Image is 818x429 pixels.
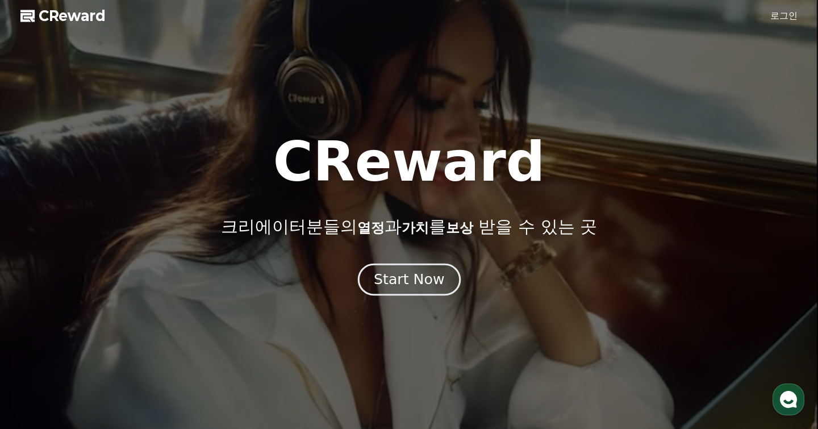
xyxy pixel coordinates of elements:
[374,270,444,289] div: Start Now
[357,220,385,236] span: 열정
[75,335,147,363] a: 대화
[176,352,189,361] span: 설정
[36,352,43,361] span: 홈
[360,276,458,286] a: Start Now
[357,263,460,295] button: Start Now
[39,7,106,25] span: CReward
[770,9,798,23] a: 로그인
[221,216,597,237] p: 크리에이터분들의 과 를 받을 수 있는 곳
[402,220,429,236] span: 가치
[104,352,118,361] span: 대화
[20,7,106,25] a: CReward
[446,220,473,236] span: 보상
[273,135,545,189] h1: CReward
[3,335,75,363] a: 홈
[147,335,218,363] a: 설정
